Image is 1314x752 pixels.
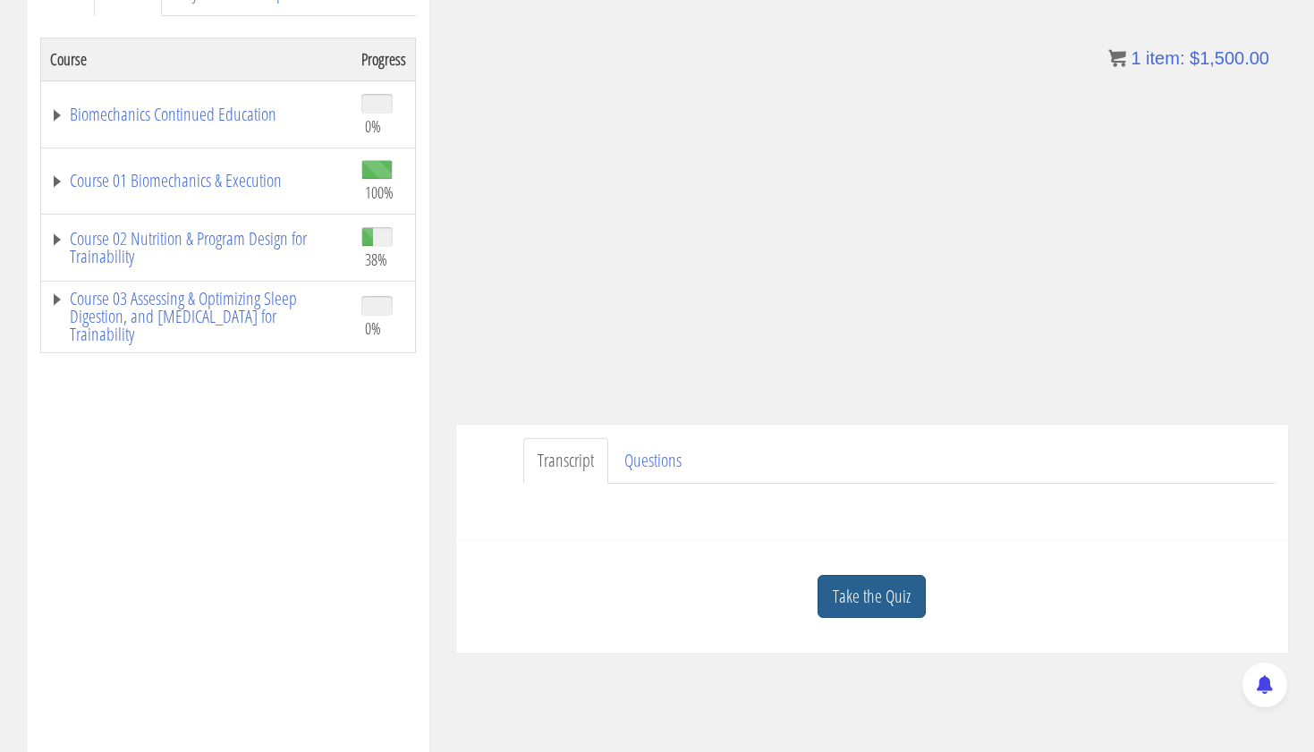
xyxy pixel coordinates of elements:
[365,182,394,202] span: 100%
[50,230,343,266] a: Course 02 Nutrition & Program Design for Trainability
[365,249,387,269] span: 38%
[610,438,696,484] a: Questions
[523,438,608,484] a: Transcript
[365,318,381,338] span: 0%
[40,38,352,80] th: Course
[50,290,343,343] a: Course 03 Assessing & Optimizing Sleep Digestion, and [MEDICAL_DATA] for Trainability
[365,116,381,136] span: 0%
[1146,48,1184,68] span: item:
[50,172,343,190] a: Course 01 Biomechanics & Execution
[352,38,416,80] th: Progress
[1108,49,1126,67] img: icon11.png
[818,575,926,619] a: Take the Quiz
[50,106,343,123] a: Biomechanics Continued Education
[1108,48,1269,68] a: 1 item: $1,500.00
[1190,48,1269,68] bdi: 1,500.00
[1131,48,1140,68] span: 1
[1190,48,1200,68] span: $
